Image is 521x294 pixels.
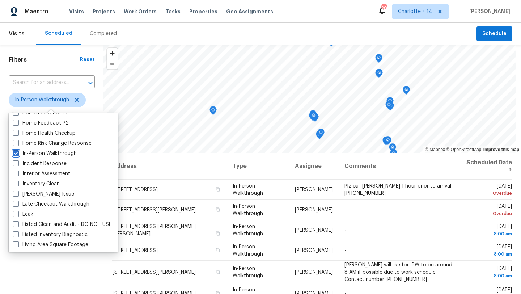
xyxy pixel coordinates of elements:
label: Late Checkout Walkthrough [13,201,89,208]
button: Schedule [476,26,512,41]
span: [PERSON_NAME] [295,248,333,253]
div: Map marker [376,69,383,80]
span: Schedule [482,29,507,38]
button: Copy Address [215,247,221,253]
span: Maestro [25,8,48,15]
th: Address [112,153,227,180]
span: In-Person Walkthrough [233,204,263,216]
button: Zoom out [107,59,118,69]
span: [STREET_ADDRESS][PERSON_NAME] [113,207,196,213]
div: Map marker [375,54,382,65]
div: Map marker [390,149,397,160]
span: Visits [69,8,84,15]
div: Map marker [385,101,393,112]
button: Zoom in [107,48,118,59]
span: In-Person Walkthrough [15,96,69,104]
div: Map marker [382,136,390,148]
span: [STREET_ADDRESS][PERSON_NAME][PERSON_NAME] [113,224,196,236]
div: Map marker [316,130,323,142]
span: Visits [9,26,25,42]
label: [PERSON_NAME] Issue [13,190,74,198]
label: Home Risk Change Response [13,140,92,147]
div: 204 [381,4,386,12]
span: Tasks [165,9,181,14]
label: Interior Assessment [13,170,70,177]
span: - [344,248,346,253]
span: In-Person Walkthrough [233,184,263,196]
th: Comments [339,153,459,180]
span: [DATE] [465,244,512,258]
span: [DATE] [465,266,512,279]
span: Properties [189,8,217,15]
div: Scheduled [45,30,72,37]
span: - [344,228,346,233]
input: Search for an address... [9,77,75,88]
th: Type [227,153,289,180]
div: 8:00 am [465,230,512,238]
div: Overdue [465,210,512,217]
span: [STREET_ADDRESS][PERSON_NAME] [113,269,196,274]
span: [DATE] [465,224,512,238]
div: Map marker [403,86,410,97]
span: Projects [93,8,115,15]
label: Incident Response [13,160,67,167]
div: Completed [90,30,117,37]
label: Inventory Clean [13,180,60,188]
label: Lockbox Drop Off [13,251,65,259]
div: Map marker [209,106,217,117]
span: [PERSON_NAME] [466,8,510,15]
label: Home Health Checkup [13,130,76,137]
span: Work Orders [124,8,157,15]
div: Map marker [310,112,318,123]
button: Copy Address [215,186,221,193]
span: In-Person Walkthrough [233,266,263,278]
div: Reset [80,56,95,63]
label: Listed Clean and Audit - DO NOT USE [13,221,111,228]
span: [PERSON_NAME] will like for IPW to be around 8 AM if possible due to work schedule. Contact numbe... [344,262,452,282]
div: Map marker [312,113,319,124]
button: Copy Address [215,268,221,275]
div: Overdue [465,190,512,197]
div: Map marker [310,112,317,123]
span: [STREET_ADDRESS] [113,248,158,253]
span: Charlotte + 14 [398,8,432,15]
div: Map marker [384,136,391,147]
th: Scheduled Date ↑ [459,153,512,180]
div: Map marker [375,69,382,80]
span: [PERSON_NAME] [295,207,333,213]
label: Living Area Square Footage [13,241,88,248]
label: Home Feedback P1 [13,109,68,117]
button: Copy Address [215,206,221,213]
button: Open [85,78,96,88]
label: Listed Inventory Diagnostic [13,231,88,238]
span: [DATE] [465,204,512,217]
div: Map marker [309,112,316,123]
label: Leak [13,211,33,218]
div: Map marker [387,102,394,113]
span: - [344,207,346,213]
label: In-Person Walkthrough [13,150,77,157]
a: OpenStreetMap [446,147,481,152]
span: [DATE] [465,184,512,197]
span: In-Person Walkthrough [233,244,263,257]
canvas: Map [103,45,516,153]
div: 8:00 am [465,251,512,258]
span: [PERSON_NAME] [295,269,333,274]
div: Map marker [389,143,396,155]
span: [STREET_ADDRESS] [113,187,158,192]
button: Copy Address [215,230,221,237]
a: Improve this map [483,147,519,152]
h1: Filters [9,56,80,63]
span: Geo Assignments [226,8,273,15]
span: [PERSON_NAME] [295,228,333,233]
label: Home Feedback P2 [13,119,69,127]
div: Map marker [386,97,394,108]
a: Mapbox [425,147,445,152]
span: In-Person Walkthrough [233,224,263,236]
span: [PERSON_NAME] [295,187,333,192]
div: Map marker [309,110,317,121]
div: Map marker [317,129,325,140]
div: 8:00 am [465,272,512,279]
